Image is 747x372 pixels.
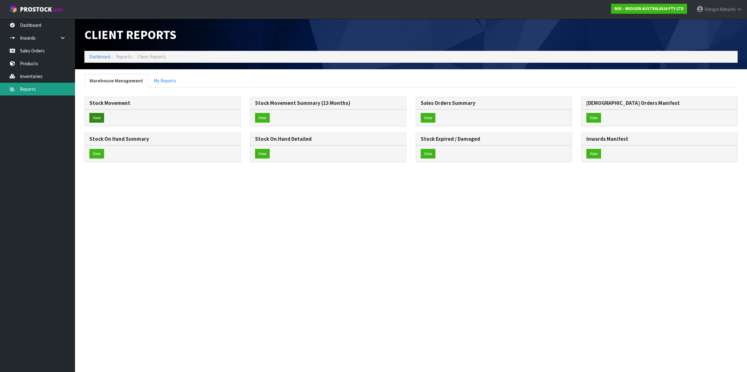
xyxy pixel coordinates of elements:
span: Reports [116,54,132,60]
img: cube-alt.png [9,5,17,13]
a: Dashboard [89,54,110,60]
button: View [89,149,104,159]
a: Warehouse Management [84,74,148,87]
button: View [586,149,601,159]
span: Client Reports [84,27,176,42]
h3: Stock Movement Summary (13 Months) [255,100,401,106]
button: View [421,113,435,123]
button: View [421,149,435,159]
button: View [586,113,601,123]
span: ProStock [20,5,52,13]
h3: Stock Expired / Damaged [421,136,567,142]
strong: N03 - NEOGEN AUSTRALASIA PTY LTD [614,6,684,11]
h3: Inwards Manifest [586,136,733,142]
small: WMS [53,7,63,13]
button: View [255,113,270,123]
h3: Stock On Hand Summary [89,136,236,142]
h3: Stock Movement [89,100,236,106]
button: View [89,113,104,123]
a: My Reports [149,74,181,87]
h3: Stock On Hand Detailed [255,136,401,142]
button: View [255,149,270,159]
span: Shingai [704,6,719,12]
span: Mahachi [719,6,735,12]
h3: [DEMOGRAPHIC_DATA] Orders Manifest [586,100,733,106]
span: Client Reports [138,54,166,60]
h3: Sales Orders Summary [421,100,567,106]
